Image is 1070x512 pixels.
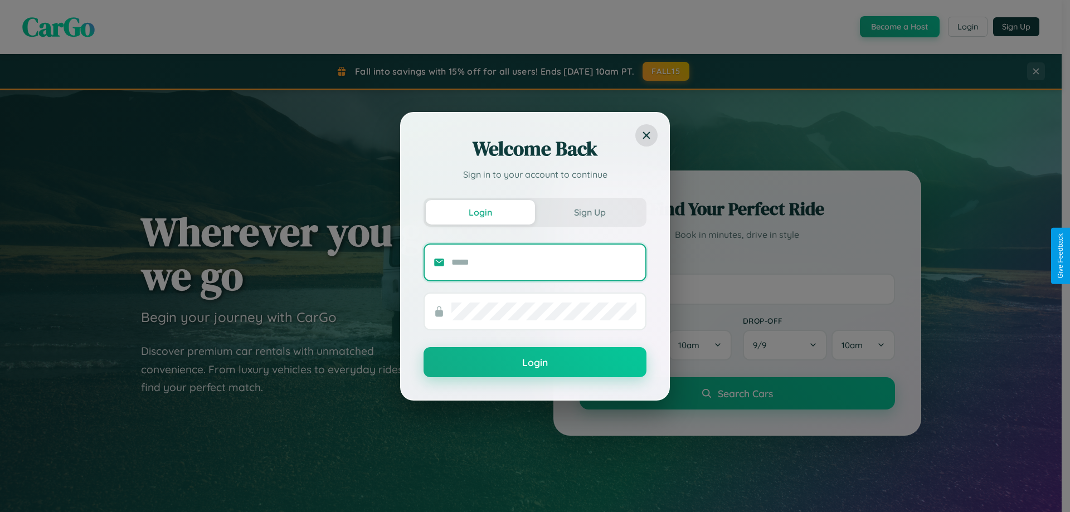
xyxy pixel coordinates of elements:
[1057,233,1064,279] div: Give Feedback
[424,168,646,181] p: Sign in to your account to continue
[424,135,646,162] h2: Welcome Back
[424,347,646,377] button: Login
[535,200,644,225] button: Sign Up
[426,200,535,225] button: Login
